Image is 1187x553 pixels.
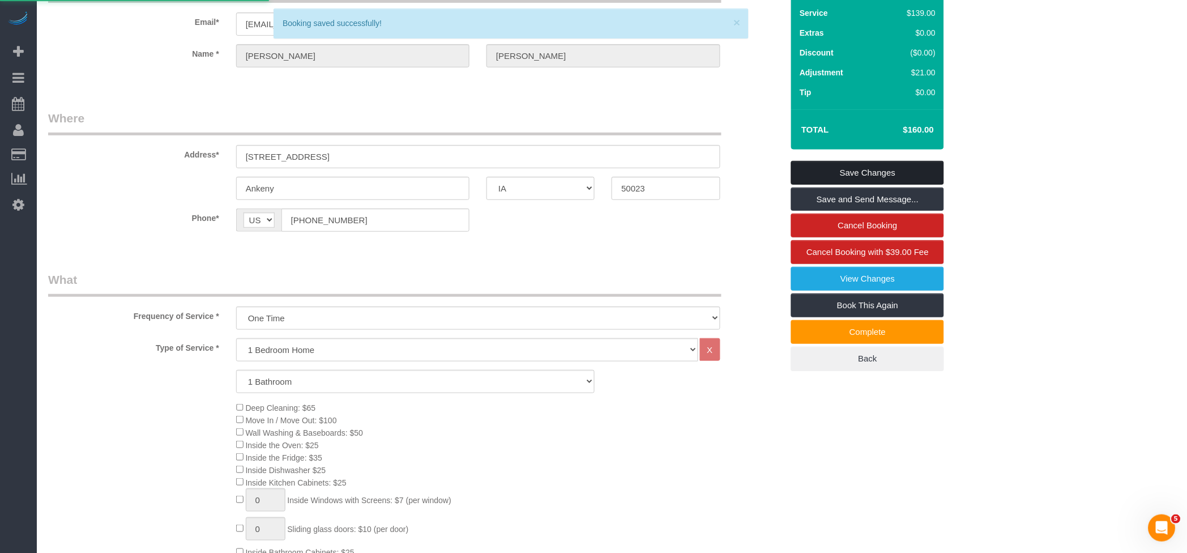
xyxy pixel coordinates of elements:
a: Cancel Booking [791,214,944,237]
label: Address* [40,145,228,160]
a: Back [791,347,944,371]
div: $0.00 [883,27,936,39]
label: Extras [800,27,824,39]
label: Frequency of Service * [40,307,228,322]
div: $21.00 [883,67,936,78]
span: Inside the Oven: $25 [246,441,319,450]
label: Discount [800,47,834,58]
div: ($0.00) [883,47,936,58]
label: Phone* [40,209,228,224]
span: Wall Washing & Baseboards: $50 [246,428,364,437]
input: City* [236,177,469,200]
strong: Total [801,125,829,134]
legend: What [48,271,721,297]
span: Inside Dishwasher $25 [246,466,326,475]
input: Phone* [281,209,469,232]
span: Move In / Move Out: $100 [246,416,337,425]
input: Zip Code* [612,177,720,200]
span: Inside the Fridge: $35 [246,453,322,462]
input: First Name* [236,44,469,67]
label: Tip [800,87,812,98]
div: $139.00 [883,7,936,19]
span: Inside Kitchen Cabinets: $25 [246,478,347,487]
span: Sliding glass doors: $10 (per door) [288,525,409,534]
label: Service [800,7,828,19]
a: View Changes [791,267,944,291]
span: 5 [1172,514,1181,524]
img: Automaid Logo [7,11,29,27]
span: Cancel Booking with $39.00 Fee [806,247,929,257]
h4: $160.00 [869,125,934,135]
input: Email* [236,12,469,36]
span: Deep Cleaning: $65 [246,403,316,412]
a: Complete [791,320,944,344]
iframe: Intercom live chat [1148,514,1176,542]
label: Email* [40,12,228,28]
div: $0.00 [883,87,936,98]
button: × [733,16,740,28]
div: Booking saved successfully! [283,18,739,29]
a: Save and Send Message... [791,188,944,211]
a: Save Changes [791,161,944,185]
label: Type of Service * [40,338,228,354]
label: Name * [40,44,228,59]
legend: Where [48,110,721,135]
a: Book This Again [791,293,944,317]
span: Inside Windows with Screens: $7 (per window) [288,496,451,505]
label: Adjustment [800,67,843,78]
input: Last Name* [486,44,720,67]
a: Cancel Booking with $39.00 Fee [791,240,944,264]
